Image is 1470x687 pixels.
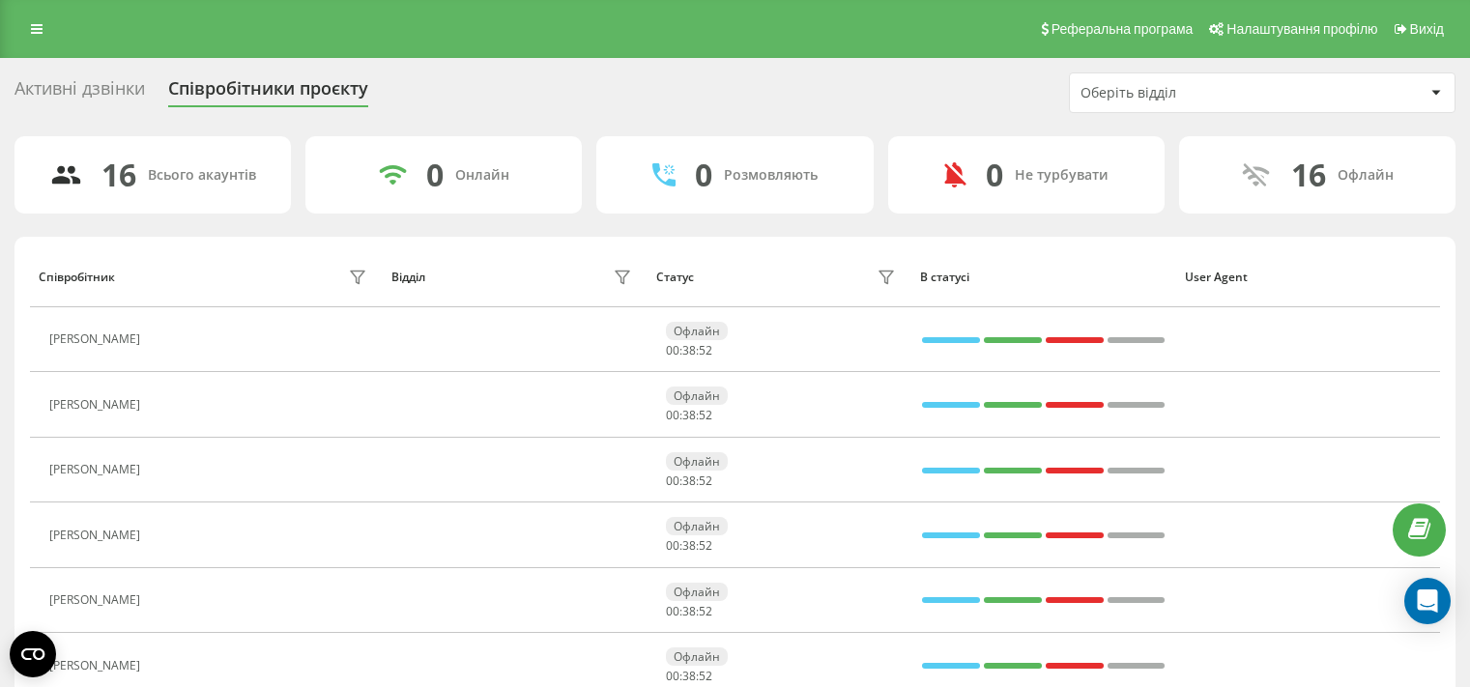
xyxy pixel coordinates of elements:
div: Статус [656,271,694,284]
div: 16 [1291,157,1326,193]
div: Офлайн [666,647,728,666]
div: User Agent [1185,271,1431,284]
div: Не турбувати [1015,167,1109,184]
div: Офлайн [666,386,728,405]
span: 38 [682,603,696,619]
span: 00 [666,668,679,684]
div: Відділ [391,271,425,284]
div: : : [666,409,712,422]
span: 00 [666,407,679,423]
span: 38 [682,342,696,358]
div: [PERSON_NAME] [49,529,145,542]
span: 00 [666,342,679,358]
div: 0 [426,157,444,193]
div: [PERSON_NAME] [49,332,145,346]
div: Онлайн [455,167,509,184]
div: Офлайн [666,322,728,340]
div: Всього акаунтів [148,167,256,184]
span: 52 [699,407,712,423]
div: Open Intercom Messenger [1404,578,1451,624]
span: 00 [666,472,679,489]
div: 0 [986,157,1003,193]
span: 52 [699,668,712,684]
span: 52 [699,537,712,554]
button: Open CMP widget [10,631,56,677]
div: [PERSON_NAME] [49,593,145,607]
span: 52 [699,342,712,358]
span: 52 [699,472,712,489]
span: 38 [682,537,696,554]
div: Співробітники проєкту [168,78,368,108]
div: [PERSON_NAME] [49,463,145,476]
span: Вихід [1410,21,1444,37]
div: Офлайн [1338,167,1394,184]
div: [PERSON_NAME] [49,398,145,412]
span: 38 [682,668,696,684]
div: Активні дзвінки [14,78,145,108]
span: 00 [666,537,679,554]
div: В статусі [920,271,1167,284]
span: 00 [666,603,679,619]
span: 38 [682,472,696,489]
div: Оберіть відділ [1081,85,1311,101]
span: 38 [682,407,696,423]
span: Реферальна програма [1052,21,1194,37]
div: Офлайн [666,517,728,535]
div: Розмовляють [724,167,818,184]
span: 52 [699,603,712,619]
div: : : [666,539,712,553]
span: Налаштування профілю [1226,21,1377,37]
div: Співробітник [39,271,115,284]
div: : : [666,474,712,488]
div: : : [666,605,712,618]
div: [PERSON_NAME] [49,659,145,673]
div: Офлайн [666,583,728,601]
div: Офлайн [666,452,728,471]
div: : : [666,670,712,683]
div: 16 [101,157,136,193]
div: 0 [695,157,712,193]
div: : : [666,344,712,358]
